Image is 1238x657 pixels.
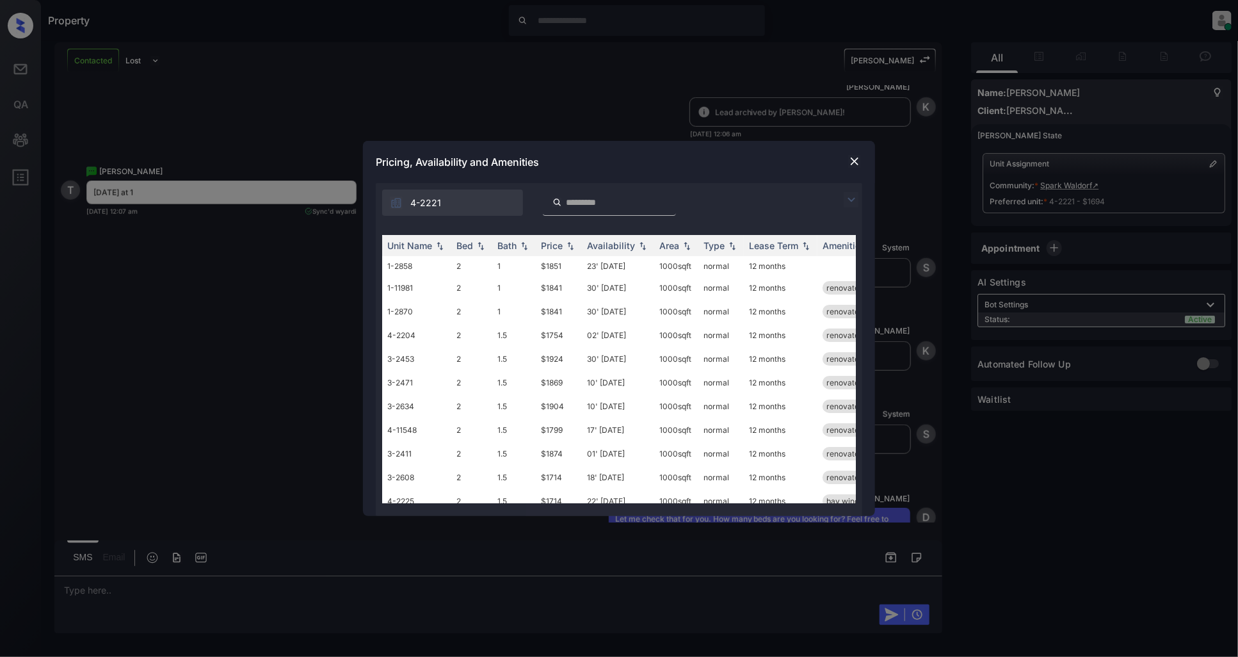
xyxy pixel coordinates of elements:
div: Type [703,240,725,251]
td: 2 [451,394,492,418]
td: $1851 [536,256,582,276]
td: 1000 sqft [654,256,698,276]
td: 22' [DATE] [582,489,654,513]
td: 1000 sqft [654,323,698,347]
td: 2 [451,489,492,513]
td: $1869 [536,371,582,394]
td: 12 months [744,489,817,513]
td: $1924 [536,347,582,371]
td: 2 [451,418,492,442]
img: icon-zuma [552,197,562,208]
td: 1.5 [492,371,536,394]
img: sorting [564,241,577,250]
td: normal [698,276,744,300]
div: Availability [587,240,635,251]
td: 2 [451,256,492,276]
td: 1000 sqft [654,442,698,466]
td: 30' [DATE] [582,276,654,300]
td: 1.5 [492,466,536,489]
td: 1 [492,276,536,300]
td: normal [698,442,744,466]
span: renovated [826,473,864,482]
td: 01' [DATE] [582,442,654,466]
td: 1.5 [492,418,536,442]
div: Bed [456,240,473,251]
td: 2 [451,300,492,323]
div: Amenities [823,240,865,251]
td: 3-2471 [382,371,451,394]
img: sorting [518,241,531,250]
td: $1841 [536,300,582,323]
td: $1904 [536,394,582,418]
img: sorting [474,241,487,250]
div: Pricing, Availability and Amenities [363,141,875,183]
td: 1000 sqft [654,489,698,513]
span: renovated [826,378,864,387]
td: 3-2634 [382,394,451,418]
td: normal [698,347,744,371]
td: 4-2204 [382,323,451,347]
td: $1754 [536,323,582,347]
img: sorting [636,241,649,250]
td: 18' [DATE] [582,466,654,489]
div: Area [659,240,679,251]
div: Price [541,240,563,251]
td: 1-2858 [382,256,451,276]
span: renovated [826,307,864,316]
td: 17' [DATE] [582,418,654,442]
td: 12 months [744,371,817,394]
td: 12 months [744,394,817,418]
td: 30' [DATE] [582,347,654,371]
td: $1874 [536,442,582,466]
td: 1000 sqft [654,394,698,418]
td: 1000 sqft [654,347,698,371]
td: $1714 [536,489,582,513]
td: $1714 [536,466,582,489]
td: 12 months [744,256,817,276]
td: normal [698,394,744,418]
img: icon-zuma [390,197,403,209]
span: renovated [826,449,864,458]
td: 1000 sqft [654,466,698,489]
td: normal [698,418,744,442]
td: 12 months [744,323,817,347]
td: normal [698,489,744,513]
td: 10' [DATE] [582,371,654,394]
td: 1-11981 [382,276,451,300]
td: 12 months [744,442,817,466]
td: 1000 sqft [654,371,698,394]
td: 1.5 [492,323,536,347]
td: 3-2453 [382,347,451,371]
td: normal [698,323,744,347]
td: 23' [DATE] [582,256,654,276]
td: normal [698,300,744,323]
img: sorting [680,241,693,250]
td: 12 months [744,276,817,300]
span: renovated [826,283,864,293]
td: $1799 [536,418,582,442]
td: 12 months [744,466,817,489]
td: 1000 sqft [654,300,698,323]
td: 1.5 [492,347,536,371]
td: 12 months [744,300,817,323]
span: 4-2221 [410,196,441,210]
td: 10' [DATE] [582,394,654,418]
td: 2 [451,466,492,489]
td: 4-11548 [382,418,451,442]
div: Lease Term [749,240,798,251]
span: bay window [826,496,870,506]
td: normal [698,371,744,394]
td: 4-2225 [382,489,451,513]
td: 02' [DATE] [582,323,654,347]
span: renovated [826,401,864,411]
div: Unit Name [387,240,432,251]
img: sorting [433,241,446,250]
td: 1.5 [492,394,536,418]
td: 2 [451,371,492,394]
td: 1-2870 [382,300,451,323]
td: 12 months [744,347,817,371]
td: 2 [451,347,492,371]
div: Bath [497,240,517,251]
td: 2 [451,323,492,347]
td: 3-2411 [382,442,451,466]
